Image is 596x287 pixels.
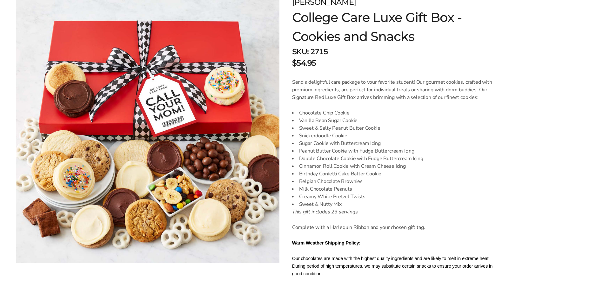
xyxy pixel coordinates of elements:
li: Sweet & Nutty Mix [292,200,496,208]
span: Warm Weather Shipping Policy: [292,240,361,245]
li: Birthday Confetti Cake Batter Cookie [292,170,496,178]
li: Sweet & Salty Peanut Butter Cookie [292,124,496,132]
p: Send a delightful care package to your favorite student! Our gourmet cookies, crafted with premiu... [292,78,496,101]
li: Double Chocolate Cookie with Fudge Buttercream Icing [292,155,496,162]
li: Vanilla Bean Sugar Cookie [292,117,496,124]
li: Cinnamon Roll Cookie with Cream Cheese Icing [292,162,496,170]
li: Snickerdoodle Cookie [292,132,496,140]
h1: College Care Luxe Gift Box - Cookies and Snacks [292,8,496,46]
li: Peanut Butter Cookie with Fudge Buttercream Icing [292,147,496,155]
p: Complete with a Harlequin Ribbon and your chosen gift tag. [292,224,496,231]
iframe: Sign Up via Text for Offers [5,263,66,282]
li: Creamy White Pretzel Twists [292,193,496,200]
li: Sugar Cookie with Buttercream Icing [292,140,496,147]
p: $54.95 [292,57,316,69]
li: Chocolate Chip Cookie [292,109,496,117]
span: 2715 [311,47,328,57]
li: Belgian Chocolate Brownies [292,178,496,185]
li: Milk Chocolate Peanuts [292,185,496,193]
strong: SKU: [292,47,309,57]
span: Our chocolates are made with the highest quality ingredients and are likely to melt in extreme he... [292,256,493,276]
em: This gift includes 23 servings. [292,208,359,215]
